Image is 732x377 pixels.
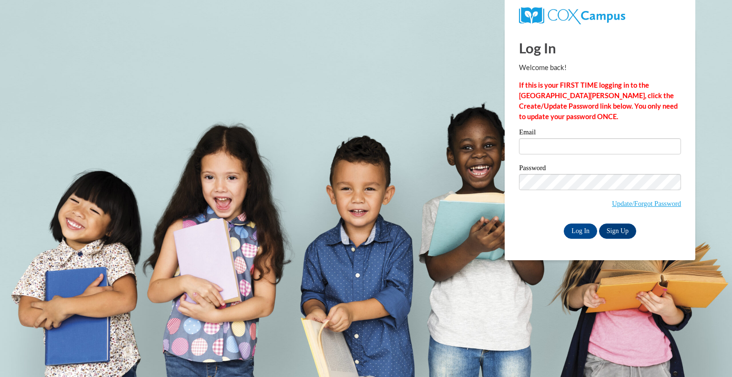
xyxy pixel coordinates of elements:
h1: Log In [519,38,681,58]
a: Sign Up [599,224,636,239]
a: Update/Forgot Password [612,200,681,207]
a: COX Campus [519,11,625,19]
p: Welcome back! [519,62,681,73]
input: Log In [564,224,597,239]
label: Password [519,164,681,174]
img: COX Campus [519,7,625,24]
label: Email [519,129,681,138]
strong: If this is your FIRST TIME logging in to the [GEOGRAPHIC_DATA][PERSON_NAME], click the Create/Upd... [519,81,678,121]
